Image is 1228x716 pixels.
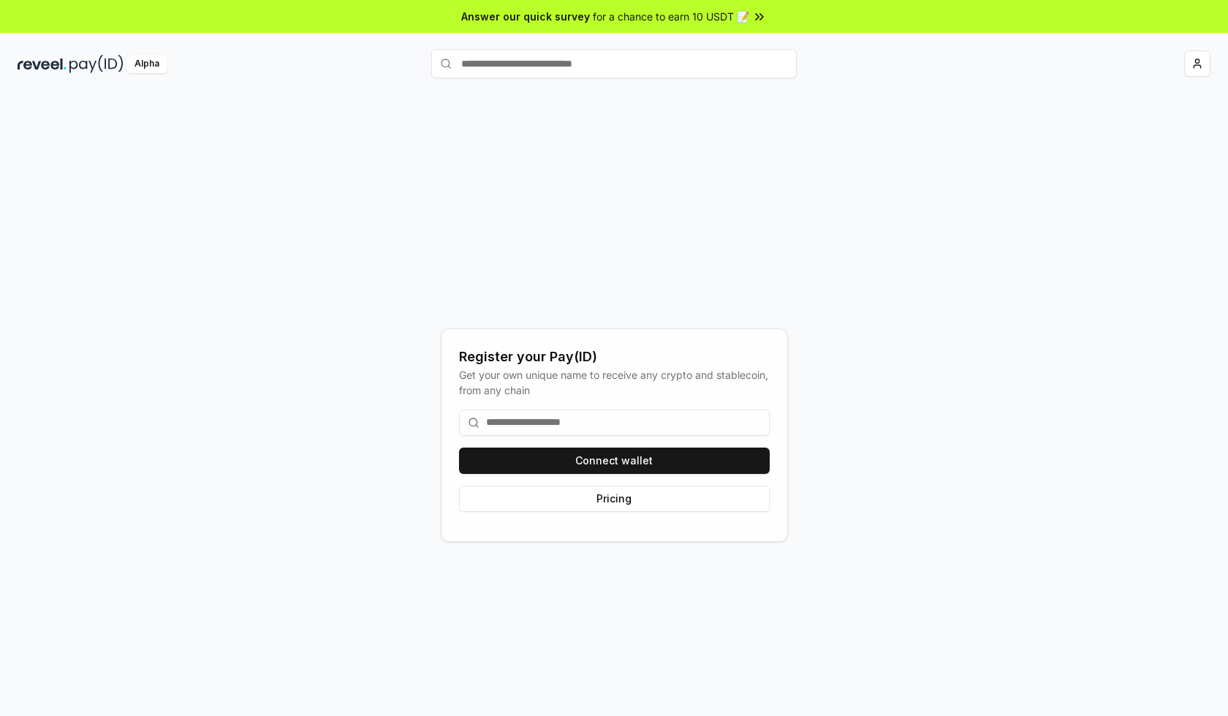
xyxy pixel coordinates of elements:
[459,448,770,474] button: Connect wallet
[459,486,770,512] button: Pricing
[18,55,67,73] img: reveel_dark
[459,347,770,367] div: Register your Pay(ID)
[126,55,167,73] div: Alpha
[461,9,590,24] span: Answer our quick survey
[459,367,770,398] div: Get your own unique name to receive any crypto and stablecoin, from any chain
[69,55,124,73] img: pay_id
[593,9,749,24] span: for a chance to earn 10 USDT 📝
